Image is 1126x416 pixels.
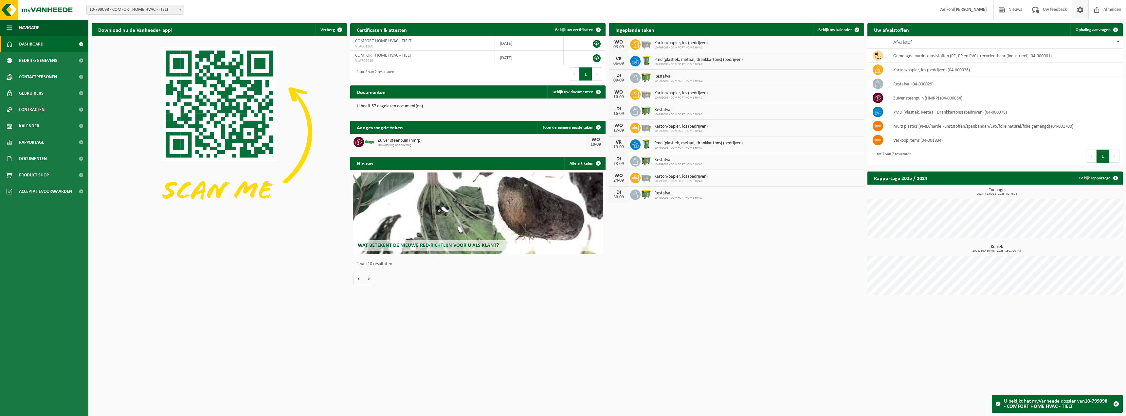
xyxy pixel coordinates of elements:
span: Dashboard [19,36,44,52]
span: Bekijk uw kalender [818,28,852,32]
p: 1 van 10 resultaten [357,262,602,266]
div: WO [612,173,625,178]
span: Navigatie [19,20,39,36]
div: 1 tot 2 van 2 resultaten [354,67,394,81]
span: 10-799098 - COMFORT HOME HVAC [654,179,708,183]
span: Karton/papier, los (bedrijven) [654,41,708,46]
div: WO [612,40,625,45]
a: Bekijk uw documenten [547,85,605,99]
h2: Aangevraagde taken [350,121,409,134]
h2: Nieuws [350,157,380,170]
a: Toon de aangevraagde taken [537,121,605,134]
span: Zuiver steenpuin (hmrp) [378,138,586,143]
td: zuiver steenpuin (HMRP) (04-000054) [888,91,1123,105]
span: Product Shop [19,167,49,183]
a: Wat betekent de nieuwe RED-richtlijn voor u als klant? [353,172,603,254]
span: VLA001260 [355,44,490,49]
img: WB-0240-HPE-GN-50 [641,55,652,66]
span: Omwisseling op aanvraag [378,143,586,147]
td: multi plastics (PMD/harde kunststoffen/spanbanden/EPS/folie naturel/folie gemengd) (04-001700) [888,119,1123,133]
div: 03-09 [612,45,625,49]
div: 10-09 [612,95,625,99]
span: Wat betekent de nieuwe RED-richtlijn voor u als klant? [358,243,499,248]
img: WB-1100-HPE-GN-50 [641,189,652,200]
div: 24-09 [612,178,625,183]
p: U heeft 57 ongelezen document(en). [357,104,599,109]
span: 10-799098 - COMFORT HOME HVAC - TIELT [87,5,184,14]
td: [DATE] [495,36,563,51]
span: 10-799098 - COMFORT HOME HVAC [654,129,708,133]
span: Gebruikers [19,85,44,101]
button: 1 [579,67,592,81]
a: Bekijk uw certificaten [550,23,605,36]
a: Bekijk uw kalender [813,23,863,36]
span: Documenten [19,151,47,167]
td: [DATE] [495,51,563,65]
button: 1 [1097,150,1109,163]
h2: Documenten [350,85,392,98]
div: 05-09 [612,62,625,66]
span: 2024: 36,460 m3 - 2025: 150,700 m3 [871,249,1123,253]
button: Previous [1086,150,1097,163]
div: 1 tot 7 van 7 resultaten [871,149,911,163]
div: DI [612,190,625,195]
h2: Certificaten & attesten [350,23,413,36]
div: WO [612,90,625,95]
button: Volgende [364,272,374,285]
td: restafval (04-000029) [888,77,1123,91]
span: Afvalstof [893,40,912,45]
span: Ophaling aanvragen [1076,28,1111,32]
span: Toon de aangevraagde taken [543,125,593,130]
span: Bekijk uw certificaten [555,28,593,32]
span: VLA709419 [355,58,490,63]
span: Karton/papier, los (bedrijven) [654,91,708,96]
img: WB-1100-HPE-GN-50 [641,72,652,83]
span: 10-799098 - COMFORT HOME HVAC [654,96,708,100]
span: Restafval [654,191,702,196]
div: 10-09 [589,142,602,147]
img: WB-2500-GAL-GY-01 [641,122,652,133]
div: 23-09 [612,162,625,166]
span: Kalender [19,118,39,134]
img: WB-0240-HPE-GN-50 [641,138,652,150]
span: Verberg [320,28,335,32]
strong: [PERSON_NAME] [954,7,987,12]
div: U bekijkt het myVanheede dossier van [1004,395,1110,412]
span: Acceptatievoorwaarden [19,183,72,200]
div: 17-09 [612,128,625,133]
div: VR [612,56,625,62]
span: 10-799098 - COMFORT HOME HVAC [654,163,702,167]
span: Pmd (plastiek, metaal, drankkartons) (bedrijven) [654,141,743,146]
strong: 10-799098 - COMFORT HOME HVAC - TIELT [1004,399,1107,409]
span: Rapportage [19,134,44,151]
img: WB-2500-GAL-GY-01 [641,88,652,99]
span: Bekijk uw documenten [553,90,593,94]
div: WO [612,123,625,128]
span: Bedrijfsgegevens [19,52,57,69]
div: WO [589,137,602,142]
button: Previous [569,67,579,81]
div: 30-09 [612,195,625,200]
span: Karton/papier, los (bedrijven) [654,174,708,179]
div: 09-09 [612,78,625,83]
h2: Uw afvalstoffen [867,23,916,36]
span: Restafval [654,107,702,113]
img: WB-2500-GAL-GY-01 [641,38,652,49]
span: Restafval [654,157,702,163]
div: DI [612,73,625,78]
span: 2024: 42,001 t - 2025: 32,760 t [871,192,1123,196]
img: Download de VHEPlus App [92,36,347,228]
span: 10-799098 - COMFORT HOME HVAC [654,79,702,83]
button: Verberg [315,23,346,36]
span: Contactpersonen [19,69,57,85]
span: 10-799098 - COMFORT HOME HVAC [654,113,702,117]
span: 10-799098 - COMFORT HOME HVAC [654,46,708,50]
a: Bekijk rapportage [1074,172,1122,185]
span: COMFORT HOME HVAC - TIELT [355,53,411,58]
h3: Tonnage [871,188,1123,196]
h2: Rapportage 2025 / 2024 [867,172,934,184]
td: gemengde harde kunststoffen (PE, PP en PVC), recycleerbaar (industrieel) (04-000001) [888,49,1123,63]
span: Karton/papier, los (bedrijven) [654,124,708,129]
img: WB-1100-HPE-GN-50 [641,105,652,116]
span: COMFORT HOME HVAC - TIELT [355,39,411,44]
